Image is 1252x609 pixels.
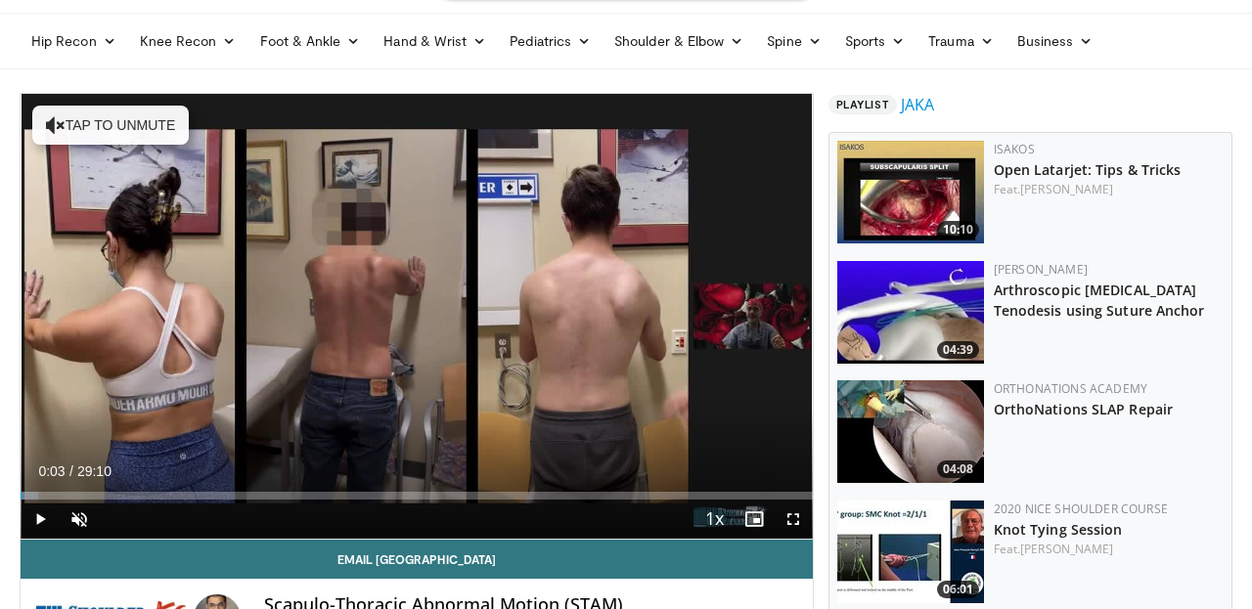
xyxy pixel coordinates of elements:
[32,106,189,145] button: Tap to unmute
[837,141,984,243] a: 10:10
[77,463,112,479] span: 29:10
[21,500,60,539] button: Play
[837,261,984,364] img: 38379_0000_0_3.png.150x105_q85_crop-smart_upscale.jpg
[248,22,373,61] a: Foot & Ankle
[937,581,979,598] span: 06:01
[21,492,813,500] div: Progress Bar
[603,22,755,61] a: Shoulder & Elbow
[69,463,73,479] span: /
[38,463,65,479] span: 0:03
[837,500,984,603] a: 06:01
[20,22,128,61] a: Hip Recon
[837,380,984,483] a: 04:08
[937,341,979,359] span: 04:39
[1020,181,1113,197] a: [PERSON_NAME]
[837,261,984,364] a: 04:39
[837,380,984,483] img: 430a6989-7565-4eaf-b61b-53a090b1d8eb.150x105_q85_crop-smart_upscale.jpg
[755,22,832,61] a: Spine
[21,94,813,540] video-js: Video Player
[994,181,1224,198] div: Feat.
[128,22,248,61] a: Knee Recon
[837,500,984,603] img: d388f81d-6f20-4851-aa75-784412518ac7.150x105_q85_crop-smart_upscale.jpg
[21,540,813,579] a: Email [GEOGRAPHIC_DATA]
[837,141,984,243] img: 82c2e240-9214-4620-b41d-484e5c3be1f8.150x105_q85_crop-smart_upscale.jpg
[994,500,1168,517] a: 2020 Nice Shoulder Course
[833,22,917,61] a: Sports
[1006,22,1105,61] a: Business
[994,281,1205,320] a: Arthroscopic [MEDICAL_DATA] Tenodesis using Suture Anchor
[60,500,99,539] button: Unmute
[1020,541,1113,557] a: [PERSON_NAME]
[994,520,1123,539] a: Knot Tying Session
[994,380,1147,397] a: OrthoNations Academy
[774,500,813,539] button: Fullscreen
[372,22,498,61] a: Hand & Wrist
[828,95,897,114] span: Playlist
[695,500,735,539] button: Playback Rate
[917,22,1006,61] a: Trauma
[901,93,934,116] a: JAKA
[994,541,1224,558] div: Feat.
[498,22,603,61] a: Pediatrics
[994,160,1182,179] a: Open Latarjet: Tips & Tricks
[735,500,774,539] button: Enable picture-in-picture mode
[994,261,1088,278] a: [PERSON_NAME]
[994,400,1173,418] a: OrthoNations SLAP Repair
[937,460,979,478] span: 04:08
[994,141,1035,157] a: ISAKOS
[937,221,979,239] span: 10:10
